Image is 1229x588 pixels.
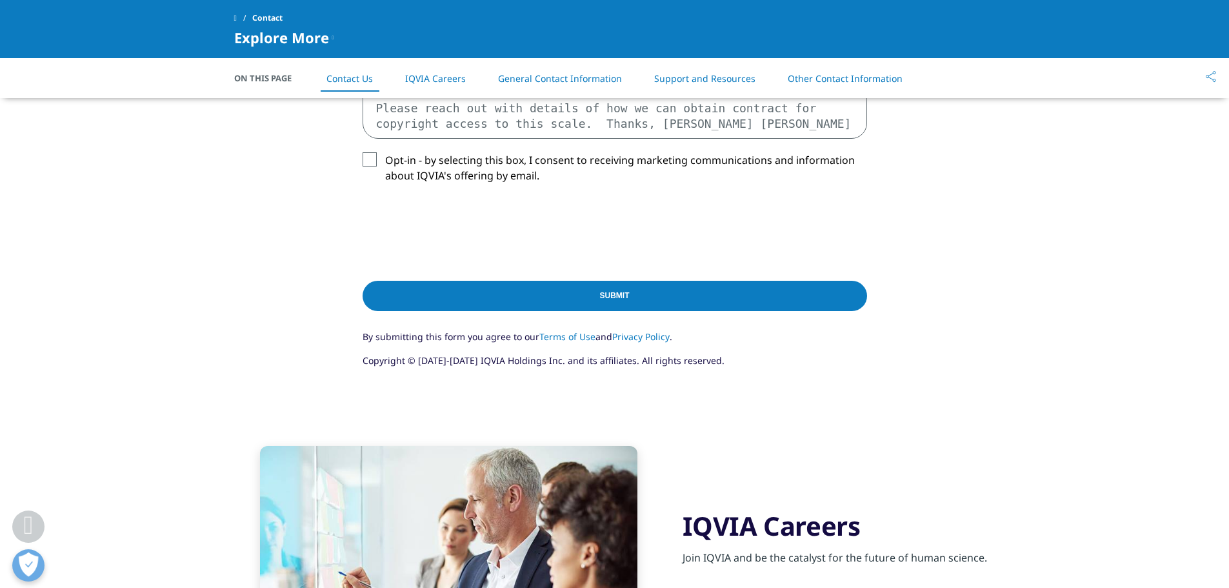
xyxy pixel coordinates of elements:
input: Submit [363,281,867,311]
a: IQVIA Careers [405,72,466,85]
a: Contact Us [326,72,373,85]
p: By submitting this form you agree to our and . [363,330,867,354]
label: Opt-in - by selecting this box, I consent to receiving marketing communications and information a... [363,152,867,190]
span: Explore More [234,30,329,45]
span: Contact [252,6,283,30]
a: Support and Resources [654,72,755,85]
h3: IQVIA Careers [683,510,995,542]
p: Copyright © [DATE]-[DATE] IQVIA Holdings Inc. and its affiliates. All rights reserved. [363,354,867,378]
a: Terms of Use [539,330,595,343]
a: Privacy Policy [612,330,670,343]
iframe: reCAPTCHA [363,204,559,254]
a: General Contact Information [498,72,622,85]
span: On This Page [234,72,305,85]
div: Join IQVIA and be the catalyst for the future of human science. [683,542,995,565]
button: Open Preferences [12,549,45,582]
a: Other Contact Information [788,72,903,85]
